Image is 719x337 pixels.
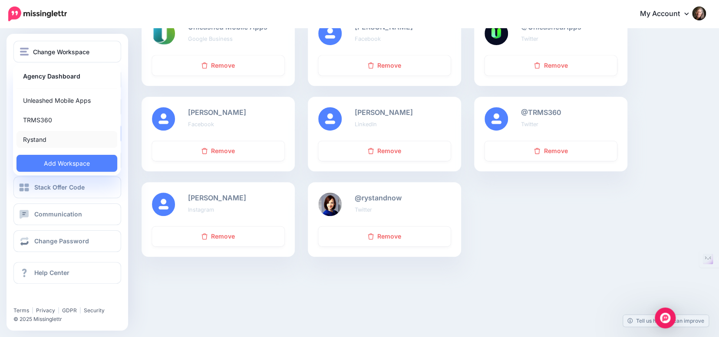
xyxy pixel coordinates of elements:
[355,193,402,202] b: @rystandnow
[152,22,175,45] img: AEdFTp76LLivbCoMmrltr9KWoKRe0PcglfnKLEA4zr3Cqws96-c-72448.png
[188,206,214,213] small: Instagram
[34,269,69,276] span: Help Center
[152,56,284,75] a: Remove
[152,226,284,246] a: Remove
[655,308,676,328] div: Open Intercom Messenger
[13,294,79,303] iframe: Twitter Follow Button
[152,193,175,216] img: user_default_image.png
[188,121,214,128] small: Facebook
[33,47,89,57] span: Change Workspace
[152,107,175,131] img: user_default_image.png
[13,315,126,324] li: © 2025 Missinglettr
[485,56,617,75] a: Remove
[188,108,246,117] b: [PERSON_NAME]
[16,68,117,85] a: Agency Dashboard
[13,307,29,314] a: Terms
[16,131,117,148] a: Rystand
[13,177,121,198] a: Stack Offer Code
[13,262,121,284] a: Help Center
[23,71,80,82] strong: Agency Dashboard
[8,7,67,21] img: Missinglettr
[13,41,121,62] button: Change Workspace
[152,141,284,161] a: Remove
[188,36,233,42] small: Google Business
[631,3,706,25] a: My Account
[318,107,342,131] img: user_default_image.png
[34,183,85,191] span: Stack Offer Code
[13,203,121,225] a: Communication
[318,56,451,75] a: Remove
[318,22,342,45] img: user_default_image.png
[355,36,381,42] small: Facebook
[318,226,451,246] a: Remove
[355,108,413,117] b: [PERSON_NAME]
[521,36,538,42] small: Twitter
[79,307,81,314] span: |
[16,111,117,128] a: TRMS360
[355,206,372,213] small: Twitter
[188,193,246,202] b: [PERSON_NAME]
[485,107,508,131] img: user_default_image.png
[34,237,89,245] span: Change Password
[485,22,508,45] img: TGfC9lC2-26291.png
[62,307,77,314] a: GDPR
[16,155,117,172] a: Add Workspace
[34,210,82,218] span: Communication
[485,141,617,161] a: Remove
[20,48,29,56] img: menu.png
[16,92,117,109] a: Unleashed Mobile Apps
[58,307,59,314] span: |
[355,121,377,128] small: LinkedIn
[623,315,709,327] a: Tell us how we can improve
[521,121,538,128] small: Twitter
[32,307,33,314] span: |
[13,230,121,252] a: Change Password
[36,307,55,314] a: Privacy
[318,141,451,161] a: Remove
[84,307,105,314] a: Security
[318,193,342,216] img: rG53Xf61-84766.jpg
[521,108,561,117] b: @TRMS360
